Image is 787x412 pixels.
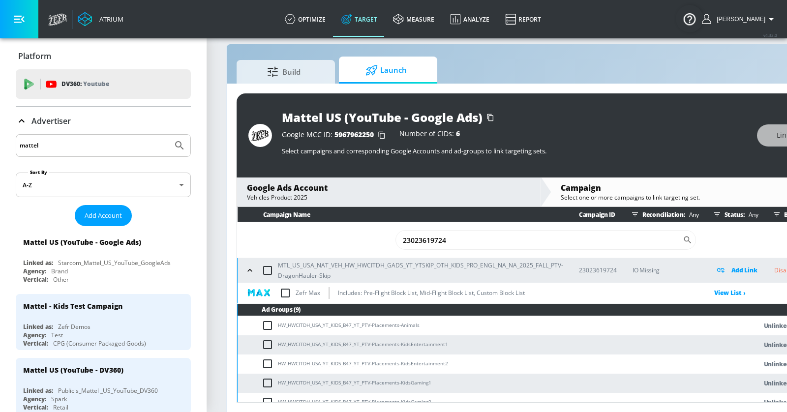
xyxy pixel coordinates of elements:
[23,301,122,311] div: Mattel - Kids Test Campaign
[710,207,758,222] div: Status:
[238,354,737,374] td: HW_HWCITDH_USA_YT_KIDS_B47_YT_PTV-Placements-KidsEntertainment2
[296,288,320,298] p: Zefr Max
[23,386,53,395] div: Linked as:
[399,130,460,140] div: Number of CIDs:
[31,116,71,126] p: Advertiser
[442,1,497,37] a: Analyze
[282,130,390,140] div: Google MCC ID:
[58,323,91,331] div: Zefr Demos
[61,79,109,89] p: DV360:
[238,316,737,335] td: HW_HWCITDH_USA_YT_KIDS_B47_YT_PTV-Placements-Animals
[83,79,109,89] p: Youtube
[633,265,699,276] p: IO Missing
[238,393,737,412] td: HW_HWCITDH_USA_YT_KIDS_B47_YT_PTV-Placements-KidsGaming2
[23,323,53,331] div: Linked as:
[334,130,374,139] span: 5967962250
[23,275,48,284] div: Vertical:
[51,267,68,275] div: Brand
[702,13,777,25] button: [PERSON_NAME]
[278,260,563,281] p: MTL_US_USA_NAT_VEH_HW_HWCITDH_GADS_YT_YTSKIP_OTH_KIDS_PRO_ENGL_NA_NA_2025_FALL_PTV-DragonHauler-Skip
[685,209,699,220] p: Any
[78,12,123,27] a: Atrium
[395,230,696,250] div: Search CID Name or Number
[338,288,525,298] p: Includes: Pre-Flight Block List, Mid-Flight Block List, Custom Block List
[238,207,564,222] th: Campaign Name
[51,331,63,339] div: Test
[333,1,385,37] a: Target
[713,16,765,23] span: login as: casey.cohen@zefr.com
[745,209,758,220] p: Any
[75,205,132,226] button: Add Account
[23,267,46,275] div: Agency:
[277,1,333,37] a: optimize
[456,129,460,138] span: 6
[16,69,191,99] div: DV360: Youtube
[282,147,747,155] p: Select campaigns and corresponding Google Accounts and ad-groups to link targeting sets.
[238,374,737,393] td: HW_HWCITDH_USA_YT_KIDS_B47_YT_PTV-Placements-KidsGaming1
[169,135,190,156] button: Submit Search
[23,237,141,247] div: Mattel US (YouTube - Google Ads)
[16,230,191,286] div: Mattel US (YouTube - Google Ads)Linked as:Starcom_Mattel_US_YouTube_GoogleAdsAgency:BrandVertical...
[16,294,191,350] div: Mattel - Kids Test CampaignLinked as:Zefr DemosAgency:TestVertical:CPG (Consumer Packaged Goods)
[53,403,68,412] div: Retail
[23,339,48,348] div: Vertical:
[563,207,617,222] th: Campaign ID
[23,331,46,339] div: Agency:
[282,109,483,125] div: Mattel US (YouTube - Google Ads)
[763,32,777,38] span: v 4.32.0
[385,1,442,37] a: measure
[23,395,46,403] div: Agency:
[28,169,49,176] label: Sort By
[246,60,321,84] span: Build
[53,275,69,284] div: Other
[20,139,169,152] input: Search by name
[237,177,540,206] div: Google Ads AccountVehicles Product 2025
[85,210,122,221] span: Add Account
[714,289,746,297] a: View List ›
[58,259,171,267] div: Starcom_Mattel_US_YouTube_GoogleAds
[18,51,51,61] p: Platform
[579,265,617,275] p: 23023619724
[349,59,424,82] span: Launch
[16,107,191,135] div: Advertiser
[497,1,549,37] a: Report
[731,265,757,276] p: Add Link
[58,386,158,395] div: Publicis_Mattel _US_YouTube_DV360
[23,403,48,412] div: Vertical:
[247,182,530,193] div: Google Ads Account
[16,42,191,70] div: Platform
[715,265,758,276] div: Add Link
[16,173,191,197] div: A-Z
[53,339,146,348] div: CPG (Consumer Packaged Goods)
[676,5,703,32] button: Open Resource Center
[628,207,699,222] div: Reconciliation:
[395,230,683,250] input: Search Campaign Name or ID
[238,335,737,354] td: HW_HWCITDH_USA_YT_KIDS_B47_YT_PTV-Placements-KidsEntertainment1
[95,15,123,24] div: Atrium
[51,395,67,403] div: Spark
[247,193,530,202] div: Vehicles Product 2025
[23,365,123,375] div: Mattel US (YouTube - DV360)
[23,259,53,267] div: Linked as:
